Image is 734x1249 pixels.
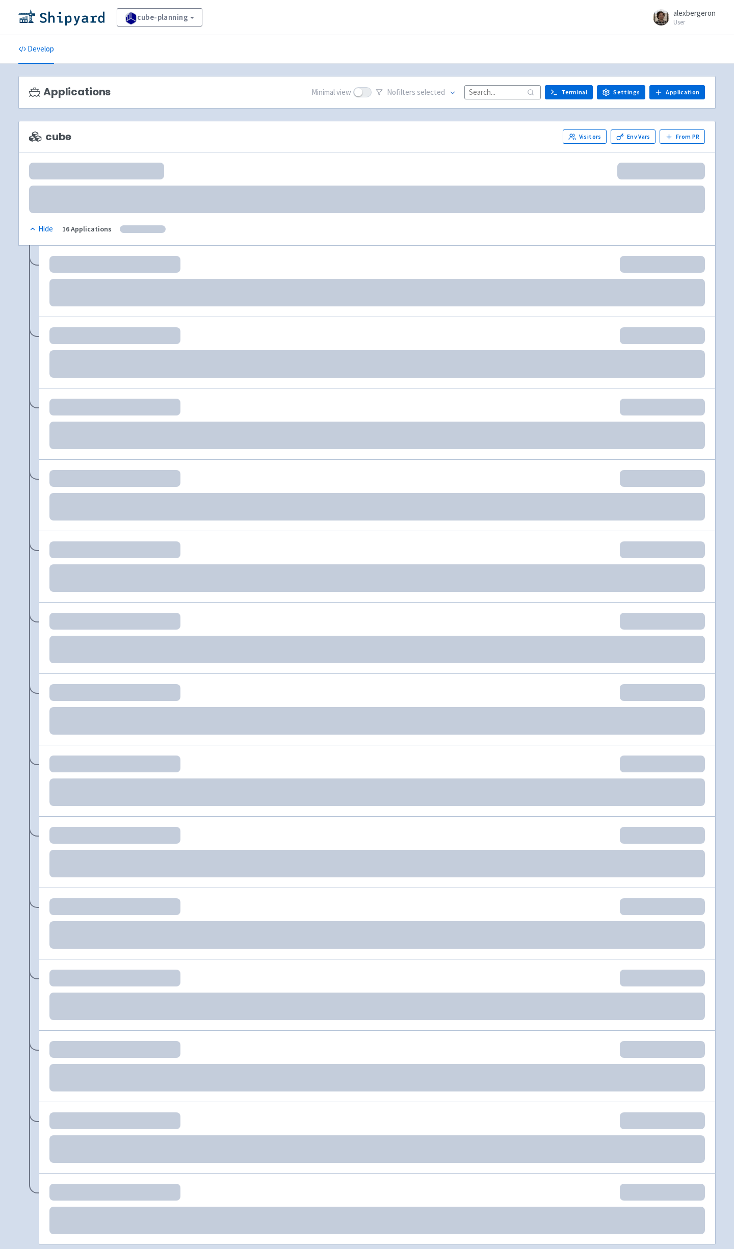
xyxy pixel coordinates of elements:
[597,85,645,99] a: Settings
[611,129,656,144] a: Env Vars
[29,86,111,98] h3: Applications
[673,8,716,18] span: alexbergeron
[660,129,705,144] button: From PR
[29,131,71,143] span: cube
[18,9,104,25] img: Shipyard logo
[62,223,112,235] div: 16 Applications
[563,129,607,144] a: Visitors
[117,8,202,27] a: cube-planning
[311,87,351,98] span: Minimal view
[387,87,445,98] span: No filter s
[417,87,445,97] span: selected
[29,223,53,235] div: Hide
[29,223,54,235] button: Hide
[18,35,54,64] a: Develop
[649,85,705,99] a: Application
[647,9,716,25] a: alexbergeron User
[673,19,716,25] small: User
[545,85,593,99] a: Terminal
[464,85,541,99] input: Search...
